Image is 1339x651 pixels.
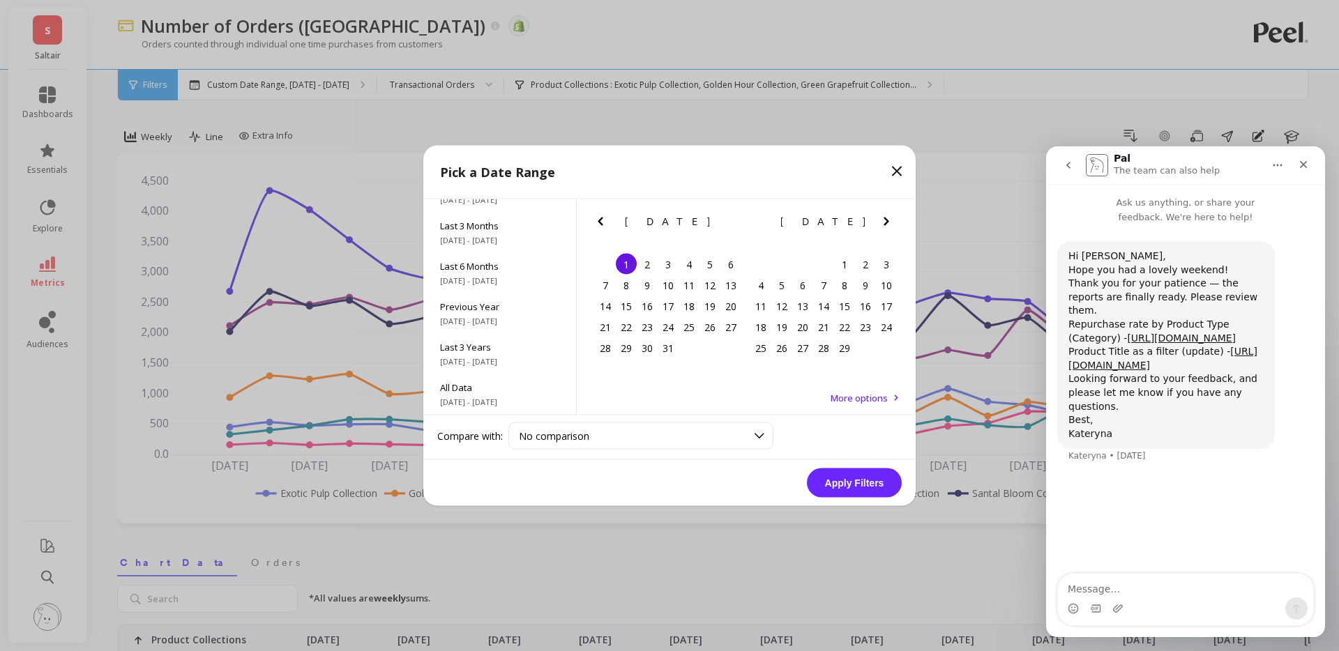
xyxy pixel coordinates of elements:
div: Choose Monday, January 8th, 2024 [616,275,637,296]
span: [DATE] [625,216,712,227]
span: Previous Year [440,300,559,313]
div: Choose Monday, January 1st, 2024 [616,254,637,275]
div: Choose Sunday, January 14th, 2024 [595,296,616,316]
span: More options [831,392,888,404]
div: Choose Thursday, January 18th, 2024 [679,296,699,316]
div: Choose Thursday, January 11th, 2024 [679,275,699,296]
div: Choose Thursday, February 22nd, 2024 [834,316,855,337]
div: Choose Friday, February 2nd, 2024 [855,254,876,275]
span: Last 3 Months [440,220,559,232]
div: Choose Saturday, January 20th, 2024 [720,296,741,316]
div: Choose Friday, January 12th, 2024 [699,275,720,296]
div: Choose Thursday, January 25th, 2024 [679,316,699,337]
div: month 2024-02 [750,254,897,358]
span: [DATE] - [DATE] [440,356,559,367]
div: Choose Sunday, February 18th, 2024 [750,316,771,337]
span: Last 3 Years [440,341,559,353]
button: Previous Month [748,213,770,236]
div: Choose Saturday, February 10th, 2024 [876,275,897,296]
div: Choose Wednesday, January 31st, 2024 [658,337,679,358]
div: Choose Tuesday, February 20th, 2024 [792,316,813,337]
div: Choose Tuesday, February 6th, 2024 [792,275,813,296]
div: Choose Sunday, January 7th, 2024 [595,275,616,296]
div: Choose Monday, January 29th, 2024 [616,337,637,358]
div: Choose Tuesday, January 16th, 2024 [637,296,658,316]
span: All Data [440,381,559,394]
div: Choose Friday, January 26th, 2024 [699,316,720,337]
span: No comparison [519,429,589,443]
div: Choose Friday, January 19th, 2024 [699,296,720,316]
div: Choose Monday, February 5th, 2024 [771,275,792,296]
div: Choose Monday, February 12th, 2024 [771,296,792,316]
div: Choose Wednesday, January 24th, 2024 [658,316,679,337]
div: Choose Thursday, February 8th, 2024 [834,275,855,296]
span: [DATE] - [DATE] [440,194,559,206]
div: Choose Monday, January 15th, 2024 [616,296,637,316]
div: Choose Tuesday, February 13th, 2024 [792,296,813,316]
div: Choose Friday, February 23rd, 2024 [855,316,876,337]
span: [DATE] - [DATE] [440,275,559,286]
div: Choose Monday, February 26th, 2024 [771,337,792,358]
div: Choose Sunday, February 11th, 2024 [750,296,771,316]
div: Choose Friday, February 16th, 2024 [855,296,876,316]
button: Next Month [723,213,745,236]
div: Choose Sunday, February 4th, 2024 [750,275,771,296]
label: Compare with: [437,429,503,443]
div: Choose Wednesday, February 21st, 2024 [813,316,834,337]
div: Choose Wednesday, February 7th, 2024 [813,275,834,296]
div: Choose Monday, January 22nd, 2024 [616,316,637,337]
div: Choose Tuesday, January 2nd, 2024 [637,254,658,275]
div: Choose Thursday, February 1st, 2024 [834,254,855,275]
div: Choose Tuesday, January 9th, 2024 [637,275,658,296]
div: Choose Sunday, January 28th, 2024 [595,337,616,358]
div: Choose Saturday, January 27th, 2024 [720,316,741,337]
button: Apply Filters [807,468,902,498]
span: [DATE] [780,216,868,227]
div: Choose Saturday, February 17th, 2024 [876,296,897,316]
div: month 2024-01 [595,254,741,358]
div: Choose Thursday, February 15th, 2024 [834,296,855,316]
div: Choose Wednesday, January 17th, 2024 [658,296,679,316]
span: [DATE] - [DATE] [440,397,559,408]
div: Choose Monday, February 19th, 2024 [771,316,792,337]
div: Choose Wednesday, January 10th, 2024 [658,275,679,296]
div: Choose Saturday, January 13th, 2024 [720,275,741,296]
iframe: Intercom live chat [1046,146,1325,637]
div: Choose Sunday, January 21st, 2024 [595,316,616,337]
div: Choose Tuesday, January 30th, 2024 [637,337,658,358]
div: Choose Wednesday, February 28th, 2024 [813,337,834,358]
div: Choose Saturday, February 24th, 2024 [876,316,897,337]
div: Choose Friday, February 9th, 2024 [855,275,876,296]
div: Choose Saturday, February 3rd, 2024 [876,254,897,275]
div: Choose Wednesday, February 14th, 2024 [813,296,834,316]
div: Choose Tuesday, February 27th, 2024 [792,337,813,358]
div: Choose Saturday, January 6th, 2024 [720,254,741,275]
span: [DATE] - [DATE] [440,235,559,246]
div: Choose Friday, January 5th, 2024 [699,254,720,275]
div: Choose Tuesday, January 23rd, 2024 [637,316,658,337]
div: Choose Thursday, February 29th, 2024 [834,337,855,358]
